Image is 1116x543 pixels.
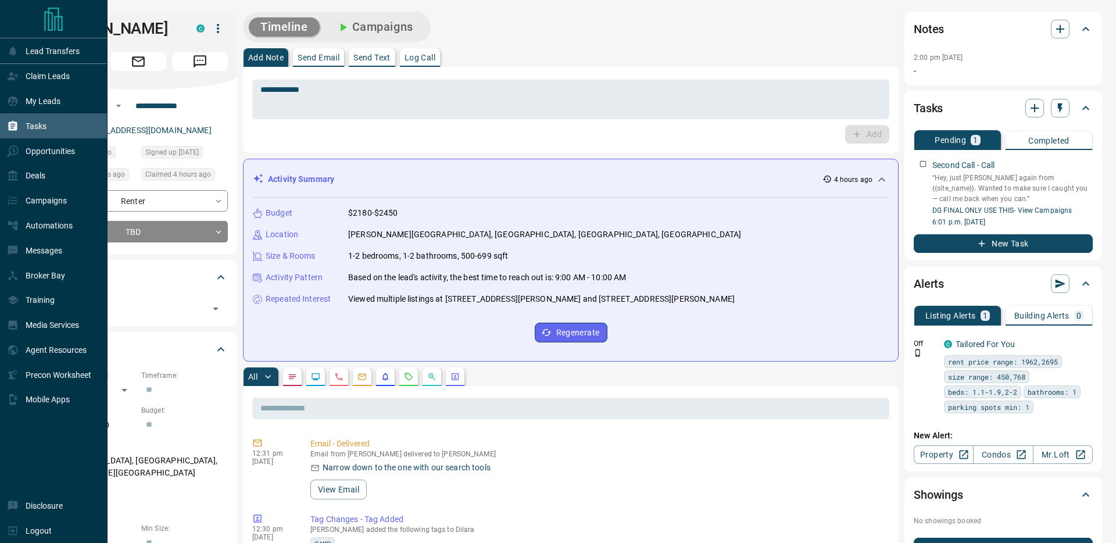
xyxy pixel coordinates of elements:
[49,488,228,499] p: Motivation:
[956,340,1015,349] a: Tailored For You
[1033,445,1093,464] a: Mr.Loft
[357,372,367,381] svg: Emails
[914,349,922,357] svg: Push Notification Only
[932,159,995,172] p: Second Call - Call
[310,513,885,526] p: Tag Changes - Tag Added
[311,372,320,381] svg: Lead Browsing Activity
[405,53,435,62] p: Log Call
[141,168,228,184] div: Wed Oct 15 2025
[49,19,179,38] h1: [PERSON_NAME]
[973,136,978,144] p: 1
[252,449,293,458] p: 12:31 pm
[248,53,284,62] p: Add Note
[80,126,212,135] a: [EMAIL_ADDRESS][DOMAIN_NAME]
[944,340,952,348] div: condos.ca
[914,430,1093,442] p: New Alert:
[914,338,937,349] p: Off
[266,228,298,241] p: Location
[49,451,228,483] p: [GEOGRAPHIC_DATA], [GEOGRAPHIC_DATA], [PERSON_NAME][GEOGRAPHIC_DATA]
[535,323,607,342] button: Regenerate
[914,516,1093,526] p: No showings booked
[110,52,166,71] span: Email
[914,20,944,38] h2: Notes
[348,271,626,284] p: Based on the lead's activity, the best time to reach out is: 9:00 AM - 10:00 AM
[288,372,297,381] svg: Notes
[49,441,228,451] p: Areas Searched:
[427,372,437,381] svg: Opportunities
[145,169,211,180] span: Claimed 4 hours ago
[914,445,974,464] a: Property
[381,372,390,381] svg: Listing Alerts
[914,270,1093,298] div: Alerts
[935,136,966,144] p: Pending
[310,480,367,499] button: View Email
[914,15,1093,43] div: Notes
[348,228,741,241] p: [PERSON_NAME][GEOGRAPHIC_DATA], [GEOGRAPHIC_DATA], [GEOGRAPHIC_DATA], [GEOGRAPHIC_DATA]
[334,372,344,381] svg: Calls
[1028,386,1076,398] span: bathrooms: 1
[266,207,292,219] p: Budget
[348,250,508,262] p: 1-2 bedrooms, 1-2 bathrooms, 500-699 sqft
[252,533,293,541] p: [DATE]
[141,146,228,162] div: Thu Aug 28 2025
[249,17,320,37] button: Timeline
[948,371,1025,383] span: size range: 450,768
[925,312,976,320] p: Listing Alerts
[834,174,872,185] p: 4 hours ago
[914,274,944,293] h2: Alerts
[973,445,1033,464] a: Condos
[932,173,1093,204] p: “Hey, just [PERSON_NAME] again from {{site_name}}. Wanted to make sure I caught you — call me bac...
[310,450,885,458] p: Email from [PERSON_NAME] delivered to [PERSON_NAME]
[983,312,988,320] p: 1
[914,481,1093,509] div: Showings
[298,53,339,62] p: Send Email
[1076,312,1081,320] p: 0
[914,485,963,504] h2: Showings
[196,24,205,33] div: condos.ca
[266,293,331,305] p: Repeated Interest
[49,335,228,363] div: Criteria
[141,405,228,416] p: Budget:
[141,370,228,381] p: Timeframe:
[266,250,316,262] p: Size & Rooms
[450,372,460,381] svg: Agent Actions
[948,401,1029,413] span: parking spots min: 1
[266,271,323,284] p: Activity Pattern
[404,372,413,381] svg: Requests
[141,523,228,534] p: Min Size:
[348,207,398,219] p: $2180-$2450
[1028,137,1069,145] p: Completed
[252,525,293,533] p: 12:30 pm
[932,206,1072,215] a: DG FINAL ONLY USE THIS- View Campaigns
[914,94,1093,122] div: Tasks
[252,458,293,466] p: [DATE]
[49,263,228,291] div: Tags
[348,293,735,305] p: Viewed multiple listings at [STREET_ADDRESS][PERSON_NAME] and [STREET_ADDRESS][PERSON_NAME]
[112,99,126,113] button: Open
[914,65,1093,77] p: -
[948,386,1017,398] span: beds: 1.1-1.9,2-2
[324,17,425,37] button: Campaigns
[1014,312,1069,320] p: Building Alerts
[323,462,491,474] p: Narrow down to the one with our search tools
[172,52,228,71] span: Message
[310,526,885,534] p: [PERSON_NAME] added the following tags to Dilara
[914,99,943,117] h2: Tasks
[248,373,257,381] p: All
[914,234,1093,253] button: New Task
[932,217,1093,227] p: 6:01 p.m. [DATE]
[253,169,889,190] div: Activity Summary4 hours ago
[208,301,224,317] button: Open
[353,53,391,62] p: Send Text
[948,356,1058,367] span: rent price range: 1962,2695
[310,438,885,450] p: Email - Delivered
[49,221,228,242] div: TBD
[914,53,963,62] p: 2:00 pm [DATE]
[145,147,199,158] span: Signed up [DATE]
[49,190,228,212] div: Renter
[268,173,334,185] p: Activity Summary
